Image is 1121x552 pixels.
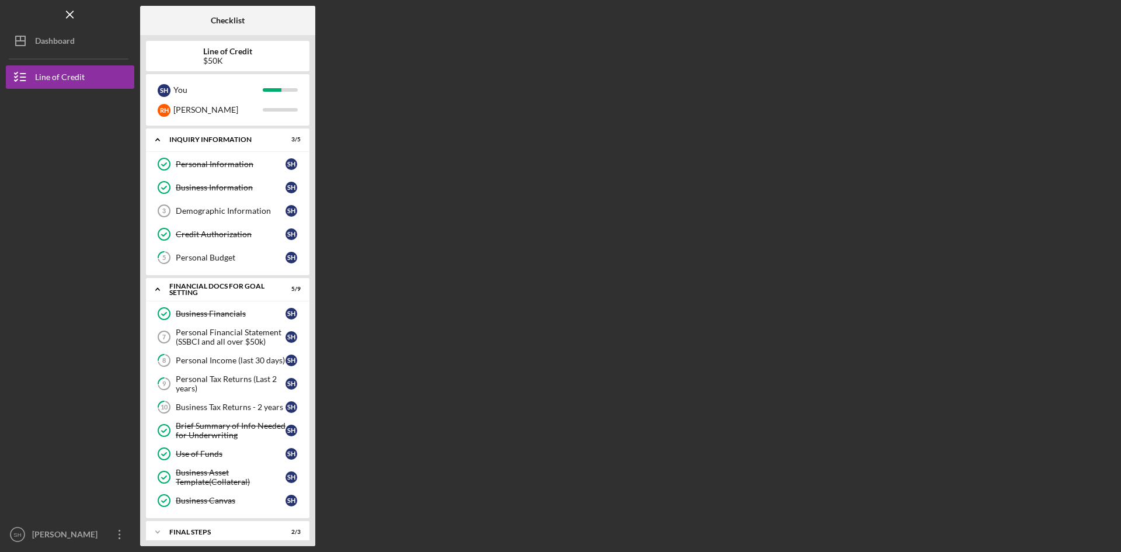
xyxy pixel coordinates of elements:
[169,283,271,296] div: Financial Docs for Goal Setting
[152,325,304,349] a: 7Personal Financial Statement (SSBCI and all over $50k)SH
[152,199,304,223] a: 3Demographic InformationSH
[286,495,297,506] div: S H
[6,29,134,53] button: Dashboard
[176,230,286,239] div: Credit Authorization
[162,207,166,214] tspan: 3
[162,380,166,388] tspan: 9
[152,176,304,199] a: Business InformationSH
[13,532,21,538] text: SH
[176,159,286,169] div: Personal Information
[152,152,304,176] a: Personal InformationSH
[169,136,271,143] div: INQUIRY INFORMATION
[286,308,297,320] div: S H
[152,349,304,372] a: 8Personal Income (last 30 days)SH
[152,302,304,325] a: Business FinancialsSH
[286,331,297,343] div: S H
[162,334,166,341] tspan: 7
[286,205,297,217] div: S H
[280,529,301,536] div: 2 / 3
[286,252,297,263] div: S H
[286,355,297,366] div: S H
[35,65,85,92] div: Line of Credit
[6,523,134,546] button: SH[PERSON_NAME]
[162,254,166,262] tspan: 5
[286,401,297,413] div: S H
[203,47,252,56] b: Line of Credit
[286,448,297,460] div: S H
[176,421,286,440] div: Brief Summary of Info Needed for Underwriting
[286,425,297,436] div: S H
[6,65,134,89] button: Line of Credit
[286,378,297,390] div: S H
[162,357,166,364] tspan: 8
[176,468,286,487] div: Business Asset Template(Collateral)
[152,223,304,246] a: Credit AuthorizationSH
[286,228,297,240] div: S H
[152,442,304,466] a: Use of FundsSH
[152,466,304,489] a: Business Asset Template(Collateral)SH
[176,449,286,459] div: Use of Funds
[169,529,271,536] div: FINAL STEPS
[176,206,286,216] div: Demographic Information
[176,309,286,318] div: Business Financials
[29,523,105,549] div: [PERSON_NAME]
[173,100,263,120] div: [PERSON_NAME]
[173,80,263,100] div: You
[176,183,286,192] div: Business Information
[286,182,297,193] div: S H
[286,158,297,170] div: S H
[161,404,168,411] tspan: 10
[286,471,297,483] div: S H
[176,253,286,262] div: Personal Budget
[211,16,245,25] b: Checklist
[176,402,286,412] div: Business Tax Returns - 2 years
[203,56,252,65] div: $50K
[176,496,286,505] div: Business Canvas
[280,136,301,143] div: 3 / 5
[176,374,286,393] div: Personal Tax Returns (Last 2 years)
[152,246,304,269] a: 5Personal BudgetSH
[152,395,304,419] a: 10Business Tax Returns - 2 yearsSH
[158,84,170,97] div: S H
[35,29,75,55] div: Dashboard
[280,286,301,293] div: 5 / 9
[176,356,286,365] div: Personal Income (last 30 days)
[152,419,304,442] a: Brief Summary of Info Needed for UnderwritingSH
[152,372,304,395] a: 9Personal Tax Returns (Last 2 years)SH
[176,328,286,346] div: Personal Financial Statement (SSBCI and all over $50k)
[152,489,304,512] a: Business CanvasSH
[158,104,170,117] div: R H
